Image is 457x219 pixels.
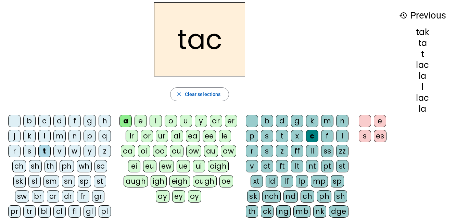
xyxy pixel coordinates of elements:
[12,160,26,172] div: ch
[334,190,347,203] div: sh
[276,115,288,127] div: d
[276,130,288,142] div: t
[154,2,245,76] h2: tac
[399,94,446,102] div: lac
[186,130,200,142] div: ea
[399,11,407,20] mat-icon: history
[225,115,237,127] div: er
[94,160,107,172] div: sc
[276,205,291,218] div: ng
[262,190,281,203] div: nch
[186,145,201,157] div: ow
[301,190,314,203] div: ch
[261,145,273,157] div: s
[53,205,66,218] div: cl
[185,90,221,98] span: Clear selections
[321,115,333,127] div: m
[135,115,147,127] div: e
[38,130,51,142] div: l
[170,87,229,101] button: Clear selections
[156,130,168,142] div: ur
[374,130,386,142] div: es
[23,145,36,157] div: s
[53,145,66,157] div: v
[221,145,236,157] div: aw
[251,175,263,187] div: xt
[92,190,104,203] div: gr
[336,130,348,142] div: l
[321,145,333,157] div: ss
[359,130,371,142] div: s
[261,115,273,127] div: b
[23,115,36,127] div: b
[119,115,132,127] div: a
[336,145,348,157] div: zz
[195,115,207,127] div: y
[84,205,96,218] div: gl
[150,115,162,127] div: i
[45,160,57,172] div: th
[291,130,303,142] div: x
[28,175,41,187] div: sl
[399,83,446,91] div: l
[15,190,29,203] div: sw
[38,145,51,157] div: t
[219,175,233,187] div: oe
[281,175,293,187] div: lf
[374,115,386,127] div: e
[43,175,59,187] div: sm
[77,160,92,172] div: wh
[38,205,51,218] div: bl
[246,130,258,142] div: p
[169,175,190,187] div: eigh
[291,160,303,172] div: lt
[53,115,66,127] div: d
[261,130,273,142] div: s
[99,145,111,157] div: z
[62,175,75,187] div: sn
[128,160,140,172] div: ei
[68,115,81,127] div: f
[29,160,42,172] div: sh
[126,130,138,142] div: ir
[171,130,183,142] div: ai
[8,205,21,218] div: pr
[165,115,177,127] div: o
[311,175,328,187] div: mp
[306,160,318,172] div: nt
[121,145,135,157] div: oa
[276,160,288,172] div: ft
[188,190,201,203] div: oy
[291,115,303,127] div: g
[399,105,446,113] div: la
[283,190,298,203] div: nd
[208,160,229,172] div: aigh
[306,130,318,142] div: c
[177,160,190,172] div: ue
[143,160,156,172] div: eu
[317,190,331,203] div: ph
[153,145,167,157] div: oo
[68,205,81,218] div: fl
[159,160,174,172] div: ew
[77,190,89,203] div: fr
[8,130,21,142] div: j
[399,50,446,58] div: t
[193,175,217,187] div: ough
[170,145,183,157] div: ou
[176,91,182,97] mat-icon: close
[306,145,318,157] div: ll
[336,160,348,172] div: st
[219,130,231,142] div: ie
[99,205,111,218] div: pl
[399,8,446,23] h3: Previous
[246,205,258,218] div: th
[172,190,185,203] div: ey
[210,115,222,127] div: ar
[94,175,106,187] div: st
[47,190,59,203] div: cr
[99,130,111,142] div: q
[261,205,274,218] div: ck
[180,115,192,127] div: u
[246,145,258,157] div: r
